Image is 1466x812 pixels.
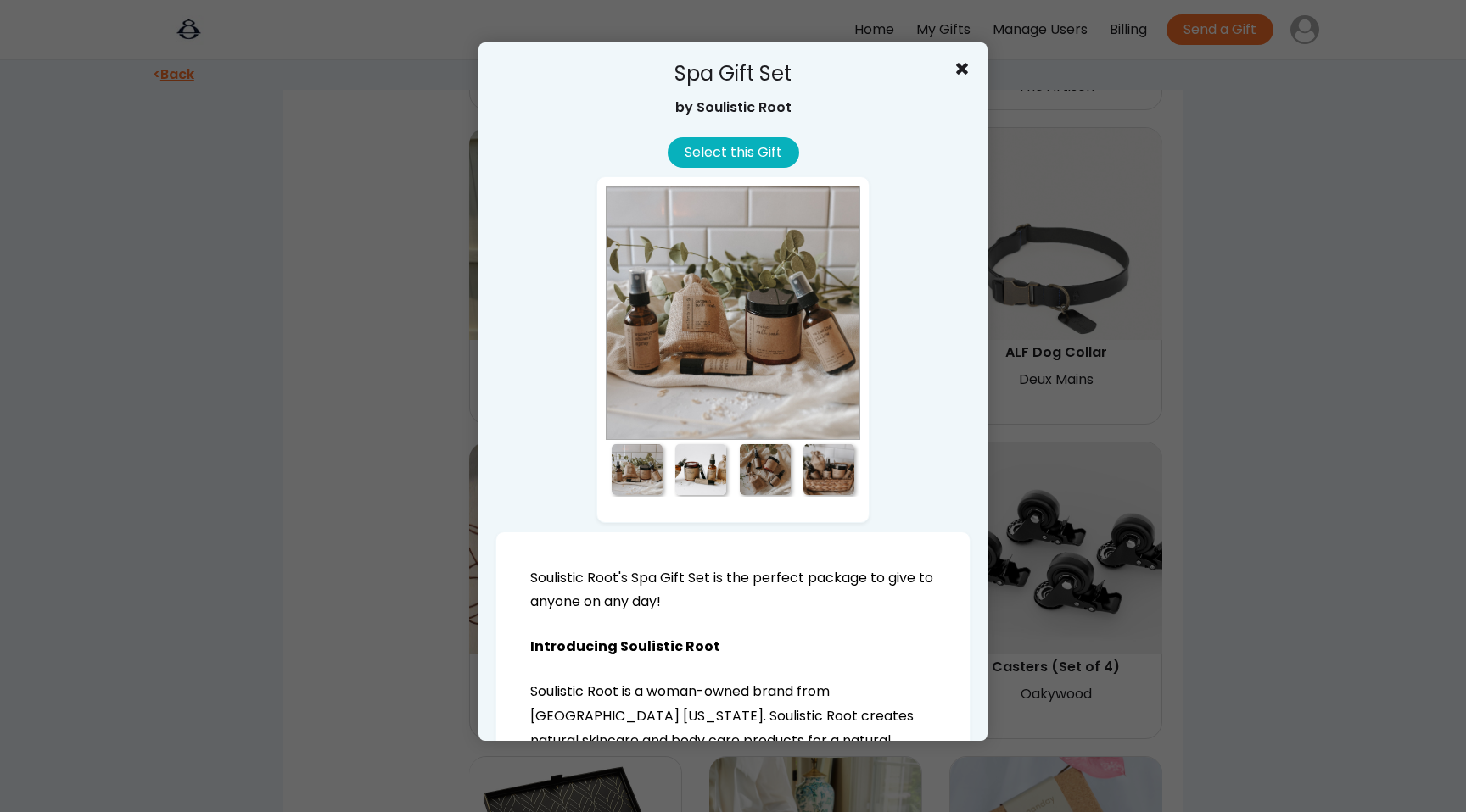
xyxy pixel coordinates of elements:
[675,97,792,118] div: by Soulistic Root
[668,137,799,168] button: Select this Gift
[530,680,936,777] p: Soulistic Root is a woman-owned brand from [GEOGRAPHIC_DATA] [US_STATE]. Soulistic Root creates n...
[674,59,792,88] div: Spa Gift Set
[530,568,933,612] span: Soulistic Root's Spa Gift Set is the perfect package to give to anyone on any day!
[530,637,720,656] strong: Introducing Soulistic Root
